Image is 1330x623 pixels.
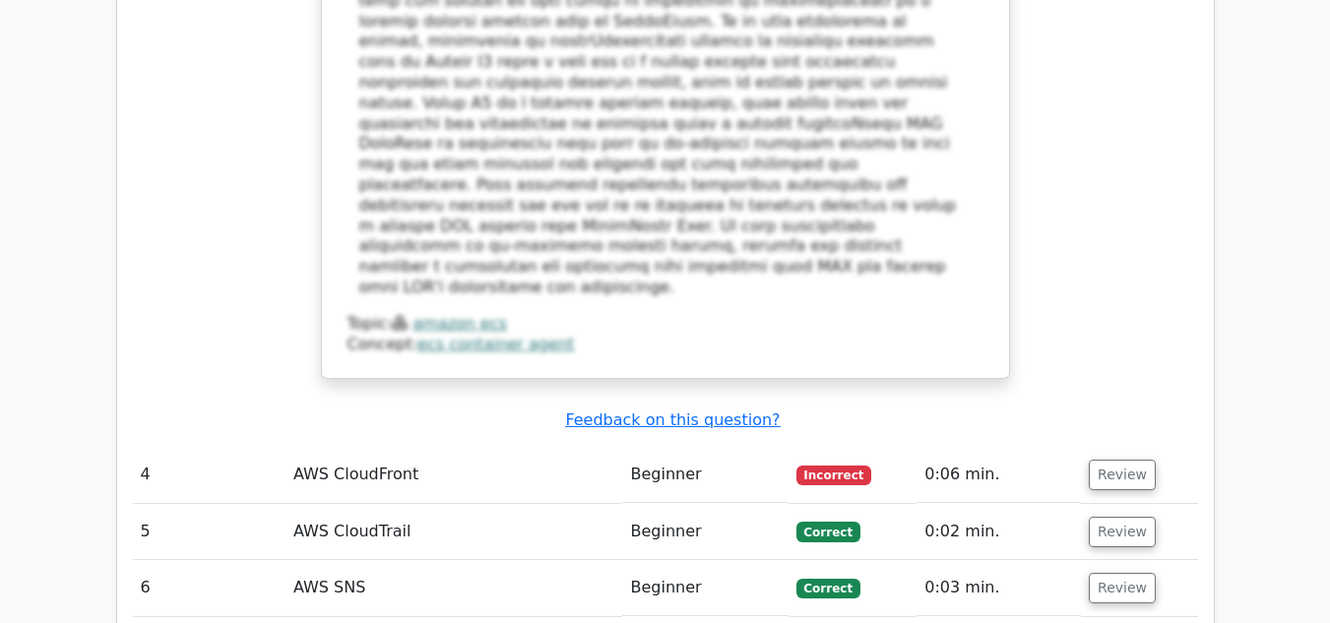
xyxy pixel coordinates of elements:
td: Beginner [622,560,788,616]
td: AWS SNS [285,560,623,616]
span: Correct [796,522,860,541]
td: 0:02 min. [917,504,1081,560]
div: Concept: [348,335,983,355]
button: Review [1089,460,1156,490]
td: AWS CloudFront [285,447,623,503]
td: AWS CloudTrail [285,504,623,560]
button: Review [1089,573,1156,603]
a: Feedback on this question? [565,410,780,429]
button: Review [1089,517,1156,547]
td: 5 [133,504,285,560]
td: 0:06 min. [917,447,1081,503]
td: Beginner [622,504,788,560]
span: Correct [796,579,860,598]
div: Topic: [348,314,983,335]
td: 0:03 min. [917,560,1081,616]
span: Incorrect [796,466,872,485]
a: amazon ecs [412,314,507,333]
td: 4 [133,447,285,503]
a: ecs container agent [417,335,574,353]
td: 6 [133,560,285,616]
td: Beginner [622,447,788,503]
